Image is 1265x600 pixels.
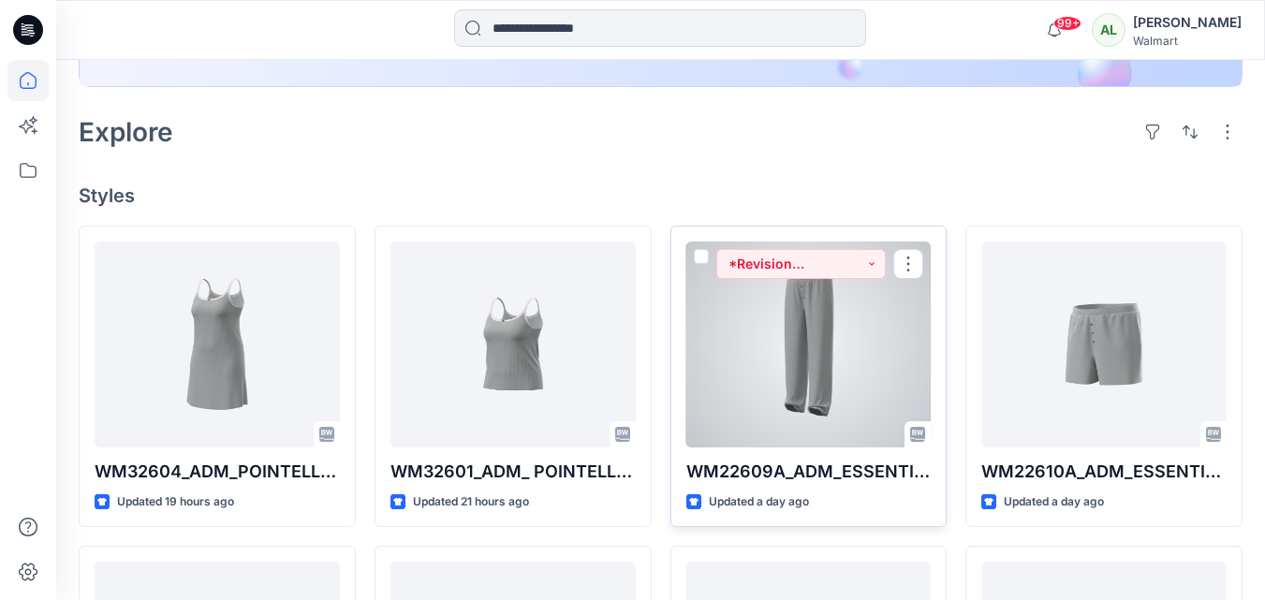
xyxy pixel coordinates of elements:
[981,241,1227,447] a: WM22610A_ADM_ESSENTIALS SHORT
[709,492,809,512] p: Updated a day ago
[1053,16,1081,31] span: 99+
[686,459,932,485] p: WM22609A_ADM_ESSENTIALS LONG PANT
[117,492,234,512] p: Updated 19 hours ago
[95,459,340,485] p: WM32604_ADM_POINTELLE SHORT CHEMISE
[413,492,529,512] p: Updated 21 hours ago
[79,184,1243,207] h4: Styles
[95,241,340,447] a: WM32604_ADM_POINTELLE SHORT CHEMISE
[390,241,636,447] a: WM32601_ADM_ POINTELLE TANK
[1092,13,1125,47] div: AL
[390,459,636,485] p: WM32601_ADM_ POINTELLE TANK
[981,459,1227,485] p: WM22610A_ADM_ESSENTIALS SHORT
[686,241,932,447] a: WM22609A_ADM_ESSENTIALS LONG PANT
[1133,34,1242,48] div: Walmart
[1004,492,1104,512] p: Updated a day ago
[79,117,173,147] h2: Explore
[1133,11,1242,34] div: [PERSON_NAME]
